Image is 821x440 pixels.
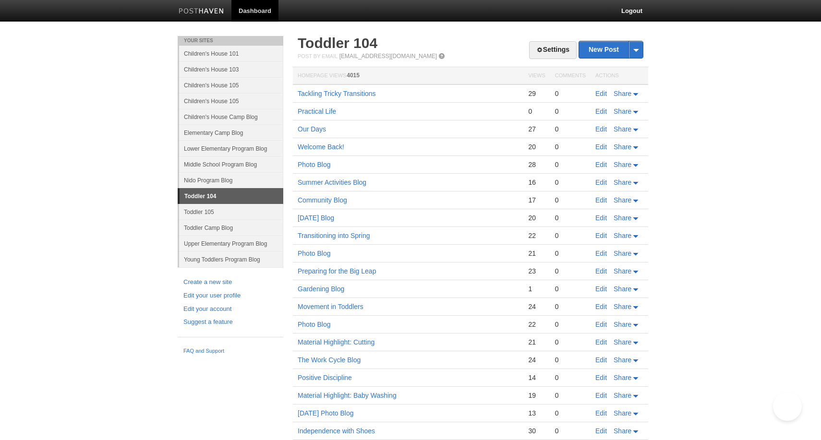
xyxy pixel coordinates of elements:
[528,427,545,435] div: 30
[528,285,545,293] div: 1
[614,178,631,186] span: Share
[614,161,631,168] span: Share
[298,143,344,151] a: Welcome Back!
[528,302,545,311] div: 24
[555,302,586,311] div: 0
[179,172,283,188] a: Nido Program Blog
[298,338,374,346] a: Material Highlight: Cutting
[595,356,607,364] a: Edit
[179,93,283,109] a: Children's House 105
[595,250,607,257] a: Edit
[595,321,607,328] a: Edit
[555,231,586,240] div: 0
[528,125,545,133] div: 27
[555,373,586,382] div: 0
[528,196,545,204] div: 17
[555,356,586,364] div: 0
[579,41,643,58] a: New Post
[179,61,283,77] a: Children's House 103
[614,427,631,435] span: Share
[555,285,586,293] div: 0
[595,392,607,399] a: Edit
[179,220,283,236] a: Toddler Camp Blog
[595,374,607,381] a: Edit
[614,267,631,275] span: Share
[614,107,631,115] span: Share
[179,204,283,220] a: Toddler 105
[180,189,283,204] a: Toddler 104
[183,291,278,301] a: Edit your user profile
[555,125,586,133] div: 0
[555,409,586,417] div: 0
[183,317,278,327] a: Suggest a feature
[179,125,283,141] a: Elementary Camp Blog
[528,214,545,222] div: 20
[298,232,370,239] a: Transitioning into Spring
[614,303,631,310] span: Share
[339,53,437,59] a: [EMAIL_ADDRESS][DOMAIN_NAME]
[555,196,586,204] div: 0
[179,251,283,267] a: Young Toddlers Program Blog
[555,391,586,400] div: 0
[555,338,586,346] div: 0
[614,143,631,151] span: Share
[555,178,586,187] div: 0
[298,90,376,97] a: Tackling Tricky Transitions
[298,214,334,222] a: [DATE] Blog
[298,53,338,59] span: Post by Email
[614,125,631,133] span: Share
[523,67,550,85] th: Views
[528,391,545,400] div: 19
[614,214,631,222] span: Share
[614,356,631,364] span: Share
[528,249,545,258] div: 21
[179,46,283,61] a: Children's House 101
[614,90,631,97] span: Share
[298,35,377,51] a: Toddler 104
[595,90,607,97] a: Edit
[347,72,360,79] span: 4015
[773,392,802,421] iframe: Help Scout Beacon - Open
[555,214,586,222] div: 0
[298,161,331,168] a: Photo Blog
[528,373,545,382] div: 14
[298,107,336,115] a: Practical Life
[183,347,278,356] a: FAQ and Support
[179,109,283,125] a: Children's House Camp Blog
[595,125,607,133] a: Edit
[298,196,347,204] a: Community Blog
[528,89,545,98] div: 29
[614,196,631,204] span: Share
[555,249,586,258] div: 0
[298,250,331,257] a: Photo Blog
[555,427,586,435] div: 0
[595,107,607,115] a: Edit
[614,374,631,381] span: Share
[595,214,607,222] a: Edit
[614,285,631,293] span: Share
[528,143,545,151] div: 20
[555,267,586,275] div: 0
[298,392,397,399] a: Material Highlight: Baby Washing
[550,67,591,85] th: Comments
[528,178,545,187] div: 16
[595,409,607,417] a: Edit
[529,41,577,59] a: Settings
[555,89,586,98] div: 0
[595,232,607,239] a: Edit
[179,141,283,156] a: Lower Elementary Program Blog
[528,107,545,116] div: 0
[595,338,607,346] a: Edit
[555,107,586,116] div: 0
[528,356,545,364] div: 24
[595,161,607,168] a: Edit
[595,178,607,186] a: Edit
[298,125,326,133] a: Our Days
[298,427,375,435] a: Independence with Shoes
[555,143,586,151] div: 0
[614,392,631,399] span: Share
[595,285,607,293] a: Edit
[179,8,224,15] img: Posthaven-bar
[614,338,631,346] span: Share
[595,427,607,435] a: Edit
